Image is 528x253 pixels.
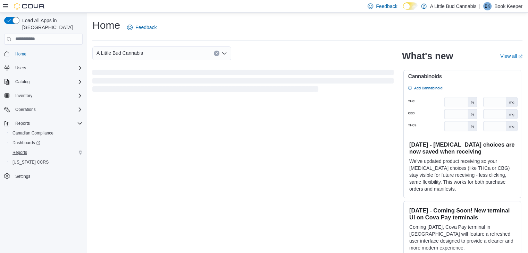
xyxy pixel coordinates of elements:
button: Inventory [1,91,85,101]
span: A Little Bud Cannabis [97,49,143,57]
button: Users [12,64,29,72]
button: Operations [12,105,39,114]
button: Home [1,49,85,59]
a: Reports [10,148,30,157]
button: Settings [1,171,85,181]
span: Catalog [15,79,30,85]
button: Reports [7,148,85,157]
span: Canadian Compliance [12,130,53,136]
span: Users [15,65,26,71]
span: Operations [12,105,83,114]
span: Inventory [12,91,83,100]
button: Inventory [12,91,35,100]
span: Reports [15,121,30,126]
span: Settings [15,174,30,179]
a: Dashboards [7,138,85,148]
h3: [DATE] - [MEDICAL_DATA] choices are now saved when receiving [409,141,515,155]
span: BK [485,2,490,10]
a: Feedback [124,20,159,34]
p: Coming [DATE], Cova Pay terminal in [GEOGRAPHIC_DATA] will feature a refreshed user interface des... [409,224,515,251]
span: Reports [12,150,27,155]
span: Operations [15,107,36,112]
button: [US_STATE] CCRS [7,157,85,167]
button: Clear input [214,51,219,56]
span: Canadian Compliance [10,129,83,137]
a: Canadian Compliance [10,129,56,137]
button: Users [1,63,85,73]
button: Catalog [12,78,32,86]
nav: Complex example [4,46,83,200]
button: Reports [1,119,85,128]
a: Home [12,50,29,58]
svg: External link [518,54,522,59]
img: Cova [14,3,45,10]
p: | [479,2,480,10]
span: Dashboards [12,140,40,146]
a: [US_STATE] CCRS [10,158,51,166]
span: Load All Apps in [GEOGRAPHIC_DATA] [19,17,83,31]
span: Dashboards [10,139,83,147]
span: Reports [12,119,83,128]
span: Washington CCRS [10,158,83,166]
button: Catalog [1,77,85,87]
p: A Little Bud Cannabis [430,2,477,10]
h2: What's new [402,51,453,62]
span: Inventory [15,93,32,98]
span: Loading [92,71,394,93]
span: Feedback [376,3,397,10]
button: Reports [12,119,33,128]
div: Book Keeper [483,2,492,10]
button: Operations [1,105,85,114]
span: Settings [12,172,83,181]
span: Home [12,50,83,58]
button: Canadian Compliance [7,128,85,138]
span: Reports [10,148,83,157]
p: Book Keeper [494,2,522,10]
p: We've updated product receiving so your [MEDICAL_DATA] choices (like THCa or CBG) stay visible fo... [409,158,515,192]
a: Dashboards [10,139,43,147]
h3: [DATE] - Coming Soon! New terminal UI on Cova Pay terminals [409,207,515,221]
span: Feedback [135,24,157,31]
span: Users [12,64,83,72]
button: Open list of options [221,51,227,56]
span: Catalog [12,78,83,86]
h1: Home [92,18,120,32]
a: Settings [12,172,33,181]
input: Dark Mode [403,2,418,10]
span: [US_STATE] CCRS [12,159,49,165]
a: View allExternal link [500,53,522,59]
span: Home [15,51,26,57]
